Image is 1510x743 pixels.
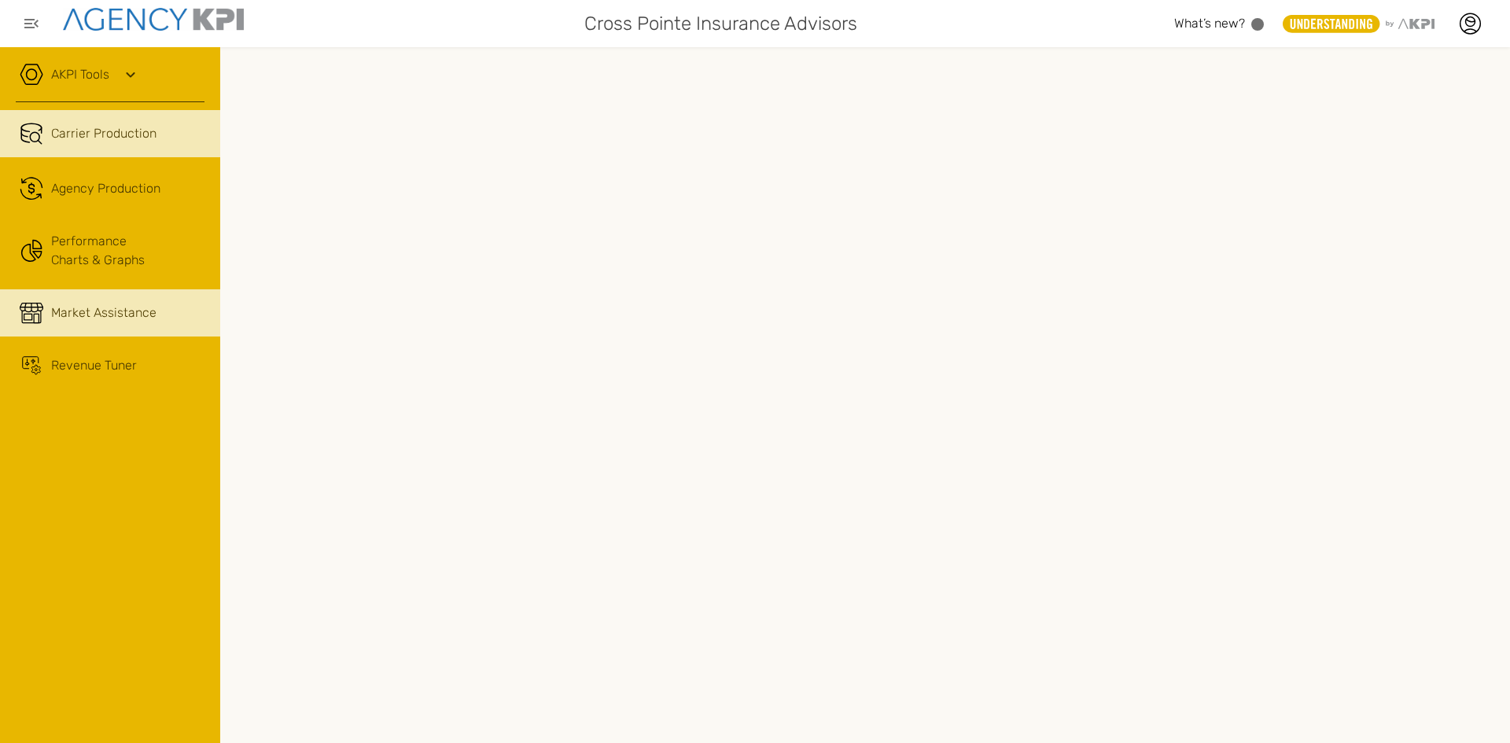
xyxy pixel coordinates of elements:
[63,8,244,31] img: agencykpi-logo-550x69-2d9e3fa8.png
[1174,16,1245,31] span: What’s new?
[51,179,160,198] span: Agency Production
[584,9,857,38] span: Cross Pointe Insurance Advisors
[51,356,137,375] span: Revenue Tuner
[51,65,109,84] a: AKPI Tools
[51,124,157,143] span: Carrier Production
[51,303,157,322] span: Market Assistance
